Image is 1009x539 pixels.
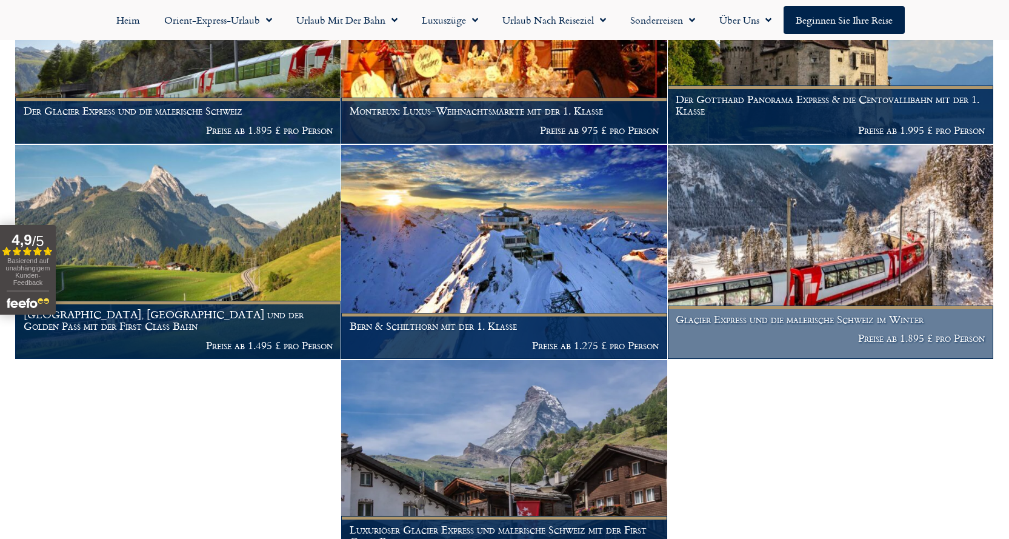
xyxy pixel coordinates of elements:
a: [GEOGRAPHIC_DATA], [GEOGRAPHIC_DATA] und der Golden Pass mit der First Class Bahn Preise ab 1.495... [15,145,341,360]
font: Montreux: Luxus-Weihnachtsmärkte mit der 1. Klasse [350,102,603,119]
font: Preise ab 1.495 £ pro Person [206,337,333,353]
font: Urlaub mit der Bahn [296,13,385,27]
a: Sonderreisen [618,6,707,34]
font: Orient-Express-Urlaub [164,13,260,27]
a: Bern & Schilthorn mit der 1. Klasse Preise ab 1.275 £ pro Person [341,145,667,360]
nav: Speisekarte [6,6,1003,34]
font: Heim [116,13,140,27]
font: Sonderreisen [630,13,683,27]
a: Beginnen Sie Ihre Reise [784,6,905,34]
font: Über uns [719,13,759,27]
a: Über uns [707,6,784,34]
a: Luxuszüge [410,6,490,34]
a: Urlaub mit der Bahn [284,6,410,34]
a: Glacier Express und die malerische Schweiz im Winter Preise ab 1.895 £ pro Person [668,145,994,360]
font: [GEOGRAPHIC_DATA], [GEOGRAPHIC_DATA] und der Golden Pass mit der First Class Bahn [24,306,304,335]
font: Preise ab 1.275 £ pro Person [532,337,659,353]
font: Der Glacier Express und die malerische Schweiz [24,102,242,119]
font: Beginnen Sie Ihre Reise [796,13,893,27]
a: Orient-Express-Urlaub [152,6,284,34]
font: Urlaub nach Reiseziel [502,13,594,27]
font: Der Gotthard Panorama Express & die Centovallibahn mit der 1. Klasse [676,91,979,119]
font: Glacier Express und die malerische Schweiz im Winter [676,311,924,327]
font: Luxuszüge [422,13,466,27]
a: Heim [104,6,152,34]
font: Preise ab 975 £ pro Person [540,122,659,138]
font: Preise ab 1.895 £ pro Person [858,330,985,346]
font: Bern & Schilthorn mit der 1. Klasse [350,318,517,334]
font: Preise ab 1.995 £ pro Person [858,122,985,138]
font: Preise ab 1.895 £ pro Person [206,122,333,138]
